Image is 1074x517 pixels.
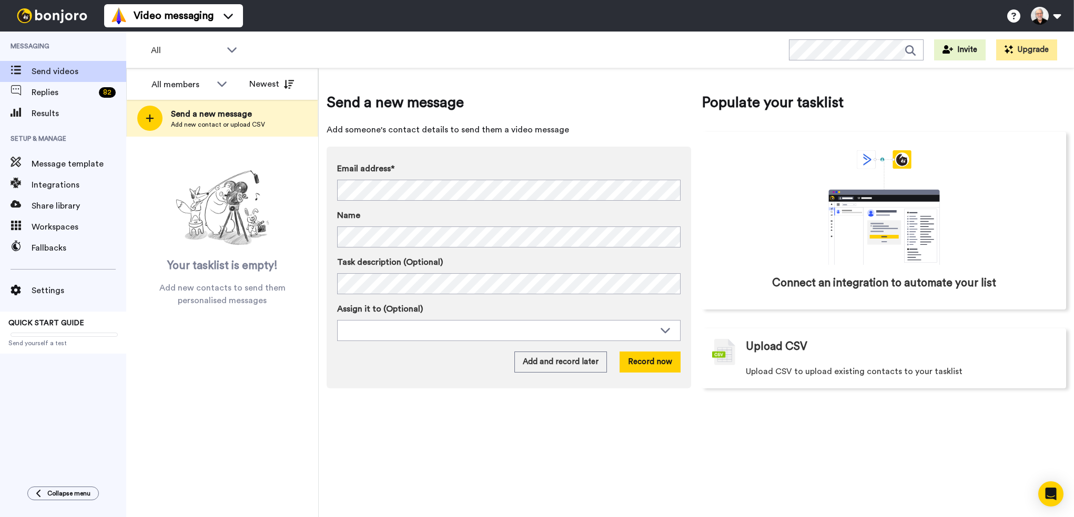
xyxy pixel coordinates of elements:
div: 82 [99,87,116,98]
span: Send a new message [327,92,691,113]
label: Task description (Optional) [337,256,681,268]
span: Send yourself a test [8,339,118,347]
img: ready-set-action.png [170,166,275,250]
span: Name [337,209,360,222]
img: vm-color.svg [110,7,127,24]
span: Upload CSV [746,339,807,355]
img: bj-logo-header-white.svg [13,8,92,23]
span: Send a new message [171,108,265,120]
span: All [151,44,221,57]
span: Populate your tasklist [702,92,1066,113]
label: Assign it to (Optional) [337,303,681,315]
button: Collapse menu [27,487,99,500]
span: Collapse menu [47,489,90,498]
span: Results [32,107,126,120]
div: animation [805,150,963,265]
button: Add and record later [514,351,607,373]
button: Invite [934,39,986,60]
span: QUICK START GUIDE [8,319,84,327]
span: Fallbacks [32,242,126,254]
div: All members [151,78,211,91]
span: Video messaging [134,8,214,23]
span: Message template [32,158,126,170]
span: Add new contacts to send them personalised messages [142,282,302,307]
span: Share library [32,200,126,212]
label: Email address* [337,162,681,175]
span: Upload CSV to upload existing contacts to your tasklist [746,365,962,378]
span: Integrations [32,179,126,191]
span: Settings [32,284,126,297]
button: Newest [241,74,302,95]
button: Record now [620,351,681,373]
span: Send videos [32,65,126,78]
span: Replies [32,86,95,99]
span: Add someone's contact details to send them a video message [327,123,691,136]
button: Upgrade [996,39,1057,60]
span: Connect an integration to automate your list [772,275,996,291]
div: Open Intercom Messenger [1038,481,1063,506]
span: Add new contact or upload CSV [171,120,265,129]
span: Your tasklist is empty! [167,258,278,274]
span: Workspaces [32,221,126,233]
img: csv-grey.png [712,339,735,365]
